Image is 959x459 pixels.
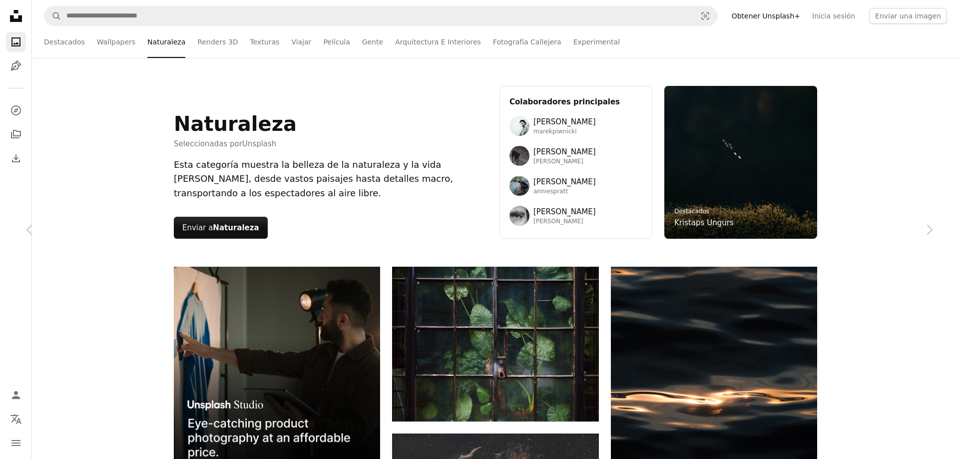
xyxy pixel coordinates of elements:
[674,217,734,229] a: Kristaps Ungurs
[533,218,596,226] span: [PERSON_NAME]
[250,26,280,58] a: Texturas
[509,146,642,166] a: Avatar del usuario Wolfgang Hasselmann[PERSON_NAME][PERSON_NAME]
[362,26,383,58] a: Gente
[533,188,596,196] span: anniespratt
[6,409,26,429] button: Idioma
[174,112,297,136] h1: Naturaleza
[174,158,487,201] div: Esta categoría muestra la belleza de la naturaleza y la vida [PERSON_NAME], desde vastos paisajes...
[533,146,596,158] span: [PERSON_NAME]
[509,116,529,136] img: Avatar del usuario Marek Piwnicki
[97,26,135,58] a: Wallpapers
[533,158,596,166] span: [PERSON_NAME]
[6,148,26,168] a: Historial de descargas
[509,116,642,136] a: Avatar del usuario Marek Piwnicki[PERSON_NAME]marekpiwnicki
[509,176,642,196] a: Avatar del usuario Annie Spratt[PERSON_NAME]anniespratt
[674,208,709,215] a: Destacados
[509,176,529,196] img: Avatar del usuario Annie Spratt
[573,26,620,58] a: Experimental
[6,32,26,52] a: Fotos
[493,26,561,58] a: Fotografía Callejera
[509,146,529,166] img: Avatar del usuario Wolfgang Hasselmann
[174,217,268,239] button: Enviar aNaturaleza
[693,6,717,25] button: Búsqueda visual
[533,176,596,188] span: [PERSON_NAME]
[6,124,26,144] a: Colecciones
[392,340,598,349] a: Exuberantes plantas verdes vistas a través de una puerta de vidrio desgastado.
[323,26,350,58] a: Película
[509,96,642,108] h3: Colaboradores principales
[242,139,277,148] a: Unsplash
[869,8,947,24] button: Enviar una imagen
[291,26,311,58] a: Viajar
[509,206,529,226] img: Avatar del usuario Francesco Ungaro
[395,26,481,58] a: Arquitectura E Interiores
[213,223,259,232] strong: Naturaleza
[6,56,26,76] a: Ilustraciones
[611,391,817,400] a: La luz del sol se refleja en el agua oscura y ondulante
[44,6,718,26] form: Encuentra imágenes en todo el sitio
[533,128,596,136] span: marekpiwnicki
[6,433,26,453] button: Menú
[197,26,238,58] a: Renders 3D
[392,267,598,422] img: Exuberantes plantas verdes vistas a través de una puerta de vidrio desgastado.
[899,182,959,278] a: Siguiente
[806,8,861,24] a: Inicia sesión
[6,100,26,120] a: Explorar
[726,8,806,24] a: Obtener Unsplash+
[533,116,596,128] span: [PERSON_NAME]
[44,26,85,58] a: Destacados
[174,138,297,150] span: Seleccionadas por
[6,385,26,405] a: Iniciar sesión / Registrarse
[509,206,642,226] a: Avatar del usuario Francesco Ungaro[PERSON_NAME][PERSON_NAME]
[44,6,61,25] button: Buscar en Unsplash
[533,206,596,218] span: [PERSON_NAME]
